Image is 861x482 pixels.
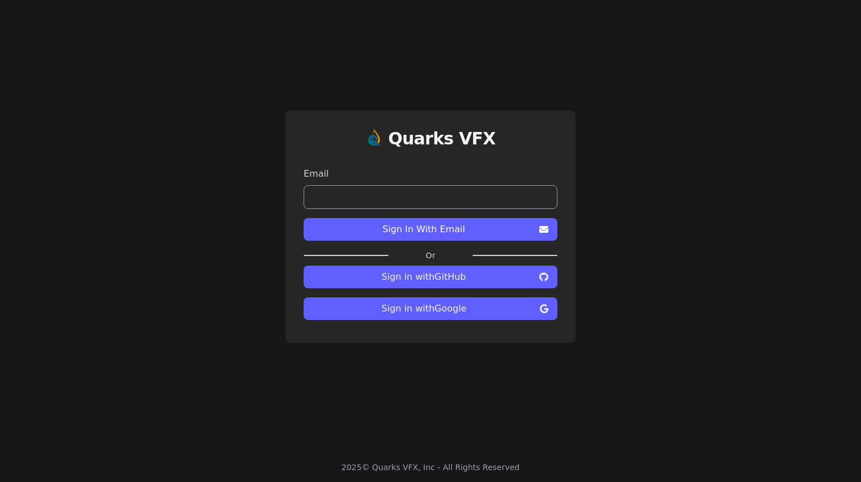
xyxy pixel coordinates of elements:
button: Sign in withGoogle [304,297,557,320]
button: Sign In With Email [304,218,557,241]
span: Sign In With Email [313,223,535,236]
div: 2025 © Quarks VFX, Inc - All Rights Reserved [342,462,520,473]
label: Email [304,167,557,181]
span: Sign in with Google [313,302,535,315]
button: Sign in withGitHub [304,266,557,288]
span: Sign in with GitHub [313,270,535,284]
a: Quarks VFX [388,129,496,158]
h1: Quarks VFX [388,129,496,149]
label: Or [389,250,472,261]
